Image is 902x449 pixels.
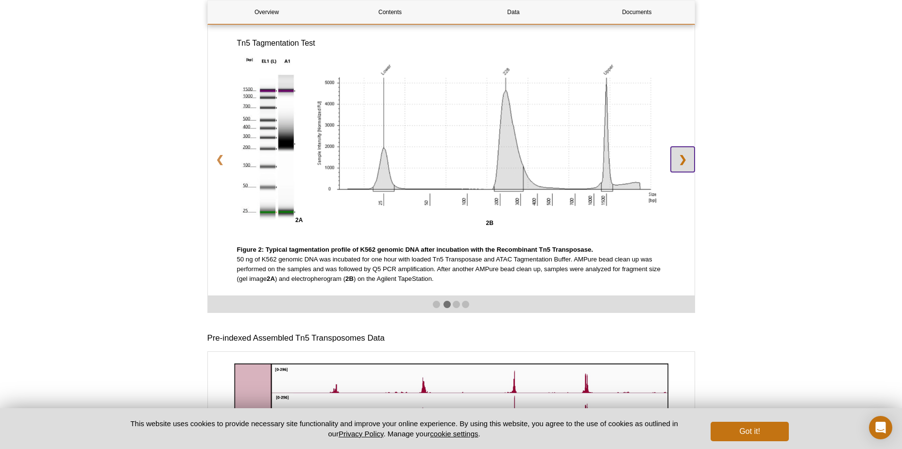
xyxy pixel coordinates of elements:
img: Histone H3 PTM Multiplex Data of Histone Abundance in Mouse Tissue. [241,56,295,222]
img: Histone H3 PTM Multiplex Data of Histone Abundance in Mouse Tissue. [314,56,665,215]
strong: 2A [295,217,303,224]
div: Open Intercom Messenger [869,416,892,439]
a: Contents [331,0,449,24]
strong: 2A [267,275,275,282]
strong: 2B [486,220,494,226]
strong: 2B [345,275,354,282]
strong: Figure 2: Typical tagmentation profile of K562 genomic DNA after incubation with the Recombinant ... [237,246,593,253]
a: Privacy Policy [339,430,383,438]
button: cookie settings [430,430,478,438]
h3: Tn5 Tagmentation Test [237,37,665,49]
a: ❯ [671,147,695,172]
a: Data [455,0,573,24]
a: Overview [208,0,326,24]
p: This website uses cookies to provide necessary site functionality and improve your online experie... [114,418,695,439]
a: ❮ [208,147,232,172]
h3: Pre-indexed Assembled Tn5 Transposomes Data [207,332,695,344]
a: Documents [578,0,696,24]
button: Got it! [711,422,788,441]
p: 50 ng of K562 genomic DNA was incubated for one hour with loaded Tn5 Transposase and ATAC Tagment... [237,245,665,284]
